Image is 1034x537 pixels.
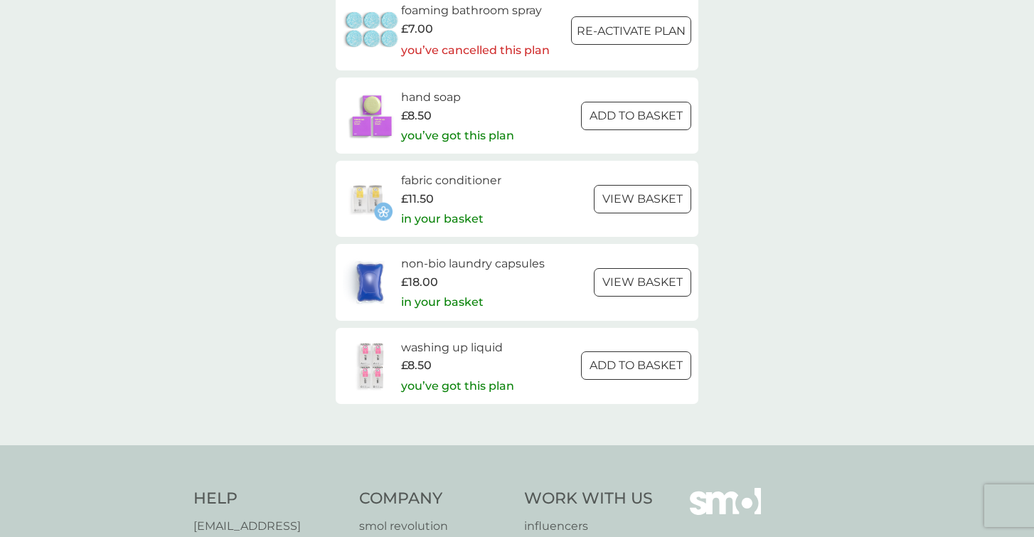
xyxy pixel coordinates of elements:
h6: fabric conditioner [401,171,501,190]
button: ADD TO BASKET [581,102,691,130]
p: ADD TO BASKET [590,356,683,375]
span: £8.50 [401,356,432,375]
h6: hand soap [401,88,514,107]
h4: Company [359,488,511,510]
p: in your basket [401,210,484,228]
img: hand soap [343,91,401,141]
h6: washing up liquid [401,339,514,357]
h6: non-bio laundry capsules [401,255,545,273]
img: non-bio laundry capsules [343,257,397,307]
h6: foaming bathroom spray [401,1,550,20]
img: washing up liquid [343,341,401,390]
img: smol [690,488,761,536]
button: view basket [594,268,691,297]
a: influencers [524,517,653,536]
p: you’ve got this plan [401,377,514,395]
p: view basket [602,190,683,208]
button: ADD TO BASKET [581,351,691,380]
span: £11.50 [401,190,434,208]
img: foaming bathroom spray [343,6,401,55]
p: ADD TO BASKET [590,107,683,125]
h4: Help [193,488,345,510]
span: £7.00 [401,20,433,38]
img: fabric conditioner [343,174,393,224]
button: view basket [594,185,691,213]
h4: Work With Us [524,488,653,510]
p: you’ve got this plan [401,127,514,145]
span: £8.50 [401,107,432,125]
p: in your basket [401,293,484,312]
a: smol revolution [359,517,511,536]
span: £18.00 [401,273,438,292]
p: you’ve cancelled this plan [401,41,550,60]
button: Re-activate Plan [571,16,691,45]
p: view basket [602,273,683,292]
p: Re-activate Plan [577,22,686,41]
